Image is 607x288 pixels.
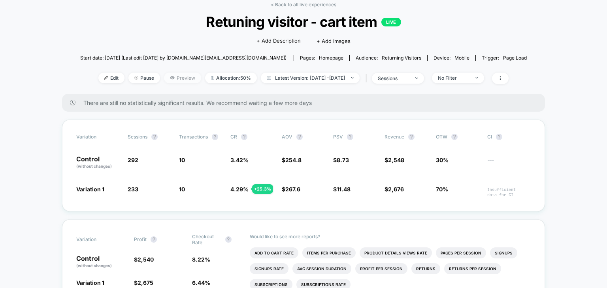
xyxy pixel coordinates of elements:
span: Edit [98,73,124,83]
span: (without changes) [76,164,112,168]
span: + Add Description [256,37,301,45]
span: $ [385,157,404,163]
span: $ [282,157,302,163]
span: Allocation: 50% [205,73,257,83]
li: Returns [411,263,440,274]
span: 292 [128,157,138,163]
span: $ [134,256,154,263]
span: mobile [454,55,469,61]
span: 6.44 % [192,279,210,286]
span: 11.48 [337,186,351,193]
span: 70% [436,186,448,193]
li: Profit Per Session [355,263,407,274]
img: edit [104,76,108,80]
li: Pages Per Session [436,247,486,258]
img: calendar [267,76,271,80]
li: Returns Per Session [444,263,501,274]
span: Variation [76,234,120,245]
div: sessions [378,75,409,81]
a: < Back to all live experiences [271,2,336,7]
span: Insufficient data for CI [487,187,531,197]
span: 254.8 [285,157,302,163]
img: end [134,76,138,80]
span: Start date: [DATE] (Last edit [DATE] by [DOMAIN_NAME][EMAIL_ADDRESS][DOMAIN_NAME]) [80,55,287,61]
span: CR [230,134,237,140]
span: $ [385,186,404,193]
button: ? [241,134,247,140]
span: 4.29 % [230,186,249,193]
span: Latest Version: [DATE] - [DATE] [261,73,360,83]
span: $ [282,186,300,193]
span: Variation 1 [76,186,104,193]
span: $ [333,157,349,163]
span: Device: [427,55,475,61]
span: Pause [128,73,160,83]
span: AOV [282,134,292,140]
span: homepage [319,55,343,61]
button: ? [225,236,232,243]
div: Trigger: [482,55,527,61]
li: Product Details Views Rate [360,247,432,258]
div: No Filter [438,75,469,81]
div: + 25.3 % [252,184,273,194]
span: 267.6 [285,186,300,193]
span: PSV [333,134,343,140]
button: ? [496,134,502,140]
li: Signups Rate [250,263,288,274]
span: 2,548 [388,157,404,163]
span: Revenue [385,134,404,140]
span: Preview [164,73,201,83]
span: 10 [179,157,185,163]
li: Add To Cart Rate [250,247,298,258]
span: 10 [179,186,185,193]
img: end [415,77,418,79]
img: end [351,77,354,79]
button: ? [296,134,303,140]
button: ? [408,134,415,140]
li: Avg Session Duration [292,263,351,274]
li: Items Per Purchase [302,247,356,258]
span: 2,676 [388,186,404,193]
span: 8.22 % [192,256,210,263]
span: 30% [436,157,449,163]
p: LIVE [381,18,401,26]
span: Checkout Rate [192,234,221,245]
p: Control [76,255,126,269]
span: Profit [134,236,147,242]
span: 2,675 [138,279,153,286]
span: Retuning visitor - cart item [103,13,505,30]
div: Audience: [356,55,421,61]
button: ? [151,134,158,140]
span: Returning Visitors [382,55,421,61]
div: Pages: [300,55,343,61]
span: Variation [76,134,120,140]
span: CI [487,134,531,140]
span: (without changes) [76,263,112,268]
span: $ [134,279,153,286]
p: Control [76,156,120,169]
span: Page Load [503,55,527,61]
span: + Add Images [317,38,351,44]
span: 2,540 [138,256,154,263]
span: OTW [436,134,479,140]
span: 8.73 [337,157,349,163]
span: Sessions [128,134,147,140]
img: rebalance [211,76,214,80]
button: ? [212,134,218,140]
p: Would like to see more reports? [250,234,531,239]
span: --- [487,158,531,169]
button: ? [151,236,157,243]
button: ? [347,134,353,140]
span: 3.42 % [230,157,249,163]
span: Transactions [179,134,208,140]
button: ? [451,134,458,140]
span: $ [333,186,351,193]
span: 233 [128,186,138,193]
span: Variation 1 [76,279,104,286]
span: | [364,73,372,84]
span: There are still no statistically significant results. We recommend waiting a few more days [83,99,529,106]
img: end [475,77,478,79]
li: Signups [490,247,517,258]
